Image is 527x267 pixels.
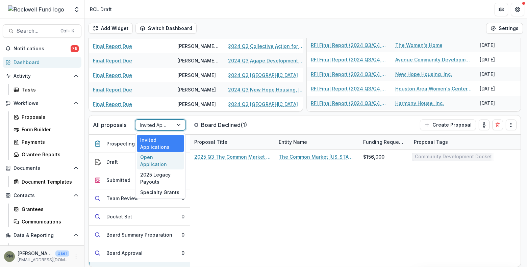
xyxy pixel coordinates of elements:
a: Harmony House, Inc. [395,100,444,107]
div: 0 [181,231,184,238]
a: 2024 Q3 [GEOGRAPHIC_DATA] [228,101,298,108]
a: Document Templates [11,176,81,187]
a: RFI Final Report (2024 Q3/Q4 Grantees) [311,100,387,107]
a: Dashboard [11,243,81,255]
div: Submitted [106,177,130,184]
div: Entity Name [275,138,311,145]
p: All proposals [93,121,126,129]
span: 76 [71,45,79,52]
div: Board Approval [106,249,143,257]
button: Open Workflows [3,98,81,109]
button: Open entity switcher [72,3,81,16]
div: Docket Set [106,213,132,220]
div: Funding Requested [359,138,410,145]
button: Drag [506,119,517,130]
a: Avenue Community Development Corporation [395,56,472,63]
button: toggle-assigned-to-me [479,119,490,130]
button: Switch Dashboard [135,23,197,34]
a: Houston Area Women's Center, Inc. [395,85,472,92]
a: Tasks [11,84,81,95]
a: RFI Final Report (2024 Q3/Q4 Grantees) [311,56,387,63]
div: [DATE] [476,96,526,110]
div: Funding Requested [359,135,410,149]
div: Proposal Title [190,135,275,149]
div: [DATE] [476,110,526,125]
a: Grantees [11,204,81,215]
div: $156,000 [363,153,384,160]
div: Grantees [22,206,76,213]
a: 2024 Q3 [GEOGRAPHIC_DATA] [228,72,298,79]
div: Board Summary Preparation [106,231,172,238]
img: Rockwell Fund logo [8,5,64,14]
a: 2024 Q3 Collective Action for Youth [228,43,304,50]
a: Final Report Due [93,86,132,93]
div: Form Builder [22,126,76,133]
div: Tasks [22,86,76,93]
div: [PERSON_NAME][GEOGRAPHIC_DATA] [177,57,220,64]
a: New Hope Housing, Inc. [395,71,452,78]
button: Prospecting0 [89,135,190,153]
p: User [55,250,69,257]
button: Open Data & Reporting [3,230,81,241]
div: Invited Applications [137,135,184,152]
div: 2025 Legacy Payouts [137,169,184,187]
a: 2024 Q3 Agape Development Ministries [228,57,304,64]
span: Search... [17,28,56,34]
div: [DATE] [476,67,526,81]
button: Add Widget [89,23,133,34]
div: Dashboard [14,59,76,66]
div: 0 [181,249,184,257]
div: Document Templates [22,178,76,185]
button: More [72,252,80,261]
div: Patrick Moreno-Covington [6,254,13,259]
div: Proposals [22,113,76,121]
div: Ctrl + K [59,27,76,35]
nav: breadcrumb [87,4,115,14]
button: Submitted0 [89,171,190,189]
button: Create Proposal [420,119,476,130]
button: Settings [486,23,523,34]
a: Final Report Due [93,43,132,50]
button: Docket Set0 [89,208,190,226]
a: Communications [11,216,81,227]
button: Open Activity [3,71,81,81]
a: Payments [11,136,81,148]
a: The Common Market [US_STATE] Inc. [279,153,355,160]
a: Proposals [11,111,81,123]
p: [PERSON_NAME][GEOGRAPHIC_DATA] [18,250,53,257]
button: Delete card [492,119,503,130]
div: [PERSON_NAME] [177,86,216,93]
button: Board Summary Preparation0 [89,226,190,244]
div: [PERSON_NAME][GEOGRAPHIC_DATA] [177,43,220,50]
div: [DATE] [476,52,526,67]
span: Documents [14,165,71,171]
div: 0 [181,213,184,220]
a: Grantee Reports [11,149,81,160]
div: [DATE] [476,81,526,96]
div: Proposal Tags [410,135,494,149]
p: Board Declined ( 1 ) [201,121,252,129]
div: Specialty Grants [137,187,184,197]
button: Draft0 [89,153,190,171]
button: Team Review0 [89,189,190,208]
button: Get Help [511,3,524,16]
div: Proposal Title [190,138,231,145]
div: Grantee Reports [22,151,76,158]
div: [PERSON_NAME] [177,72,216,79]
div: Prospecting [106,140,135,147]
div: Entity Name [275,135,359,149]
div: Communications [22,218,76,225]
div: [DATE] [476,38,526,52]
a: Final Report Due [93,72,132,79]
div: Open Application [137,152,184,170]
div: Team Review [106,195,138,202]
span: Notifications [14,46,71,52]
button: Search... [3,24,81,38]
button: Notifications76 [3,43,81,54]
a: RFI Final Report (2024 Q3/Q4 Grantees) [311,71,387,78]
a: Dashboard [3,57,81,68]
div: RCL Draft [90,6,112,13]
div: Proposal Tags [410,138,452,145]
